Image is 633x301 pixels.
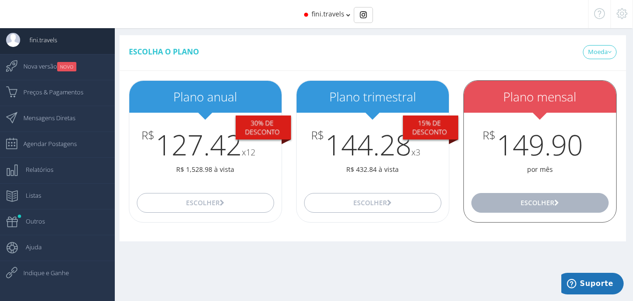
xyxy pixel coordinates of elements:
span: Preços & Pagamentos [14,80,83,104]
span: Mensagens Diretas [14,106,75,130]
span: Agendar Postagens [14,132,77,155]
div: Basic example [354,7,373,23]
button: Escolher [304,193,441,213]
span: fini.travels [20,28,57,52]
span: R$ [141,129,155,141]
span: Listas [16,184,41,207]
span: R$ [483,129,496,141]
div: 30% De desconto [236,116,291,140]
p: R$ 1,528.98 à vista [129,165,282,174]
button: Escolher [471,193,608,213]
p: R$ 432.84 à vista [297,165,449,174]
button: Escolher [137,193,274,213]
span: Ajuda [16,235,42,259]
small: NOVO [57,62,76,71]
h3: 144.28 [297,129,449,160]
span: fini.travels [312,9,344,18]
span: Nova versão [14,54,76,78]
small: x3 [411,147,420,158]
h2: Plano trimestral [297,90,449,104]
span: Relatórios [16,158,53,181]
h2: Plano mensal [464,90,616,104]
p: por mês [464,165,616,174]
span: Outros [16,209,45,233]
small: x12 [242,147,255,158]
img: User Image [6,33,20,47]
h2: Plano anual [129,90,282,104]
span: R$ [311,129,324,141]
h3: 149.90 [464,129,616,160]
h3: 127.42 [129,129,282,160]
span: Indique e Ganhe [14,261,69,285]
img: Instagram_simple_icon.svg [360,11,367,18]
iframe: Abre um widget para que você possa encontrar mais informações [561,273,624,296]
a: Moeda [583,45,617,59]
span: Escolha o plano [129,46,199,57]
div: 15% De desconto [403,116,458,140]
